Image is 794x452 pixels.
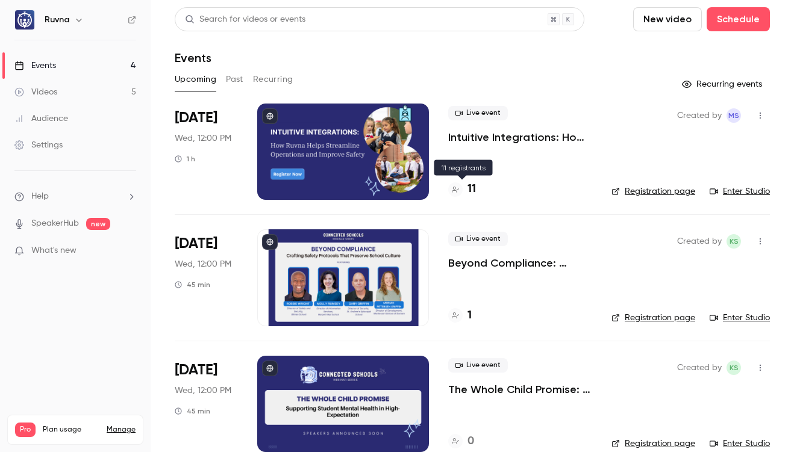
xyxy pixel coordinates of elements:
h6: Ruvna [45,14,69,26]
a: Enter Studio [710,185,770,197]
a: 1 [448,308,472,324]
span: Wed, 12:00 PM [175,258,231,270]
div: 45 min [175,406,210,416]
span: [DATE] [175,108,217,128]
span: Wed, 12:00 PM [175,132,231,144]
button: Recurring events [677,75,770,94]
button: Schedule [707,7,770,31]
button: New video [633,7,702,31]
div: Oct 22 Wed, 1:00 PM (America/New York) [175,356,238,452]
span: new [86,218,110,230]
span: Pro [15,423,36,437]
a: Enter Studio [710,438,770,450]
span: Live event [448,106,508,120]
span: Plan usage [43,425,99,435]
img: Ruvna [15,10,34,29]
h4: 11 [467,181,476,197]
a: Registration page [611,312,695,324]
button: Past [226,70,243,89]
a: Beyond Compliance: Crafting Safety Protocols That Preserve School Culture [448,256,592,270]
h4: 0 [467,433,474,450]
span: Created by [677,361,722,375]
div: Events [14,60,56,72]
h1: Events [175,51,211,65]
div: 1 h [175,154,195,164]
span: Wed, 12:00 PM [175,385,231,397]
div: Audience [14,113,68,125]
li: help-dropdown-opener [14,190,136,203]
span: Live event [448,232,508,246]
div: Sep 10 Wed, 1:00 PM (America/New York) [175,104,238,200]
a: The Whole Child Promise: Supporting Student Mental Health in High-Expectation Environments [448,382,592,397]
a: Registration page [611,185,695,197]
a: Manage [107,425,136,435]
span: Marshall Singer [727,108,741,123]
span: [DATE] [175,234,217,253]
h4: 1 [467,308,472,324]
a: SpeakerHub [31,217,79,230]
button: Upcoming [175,70,216,89]
span: Created by [677,234,722,249]
a: 11 [448,181,476,197]
div: Sep 24 Wed, 1:00 PM (America/New York) [175,229,238,326]
a: Registration page [611,438,695,450]
span: KS [730,361,739,375]
a: Intuitive Integrations: How Ruvna Helps Streamline Operations and Improve Safety [448,130,592,144]
span: Live event [448,358,508,373]
div: 45 min [175,280,210,289]
span: MS [728,108,739,123]
a: 0 [448,433,474,450]
div: Settings [14,139,63,151]
span: Kyra Sandness [727,361,741,375]
span: Kyra Sandness [727,234,741,249]
div: Videos [14,86,57,98]
div: Search for videos or events [185,13,305,26]
span: Created by [677,108,722,123]
a: Enter Studio [710,312,770,324]
span: KS [730,234,739,249]
span: Help [31,190,49,203]
span: What's new [31,244,77,257]
span: [DATE] [175,361,217,380]
button: Recurring [253,70,293,89]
